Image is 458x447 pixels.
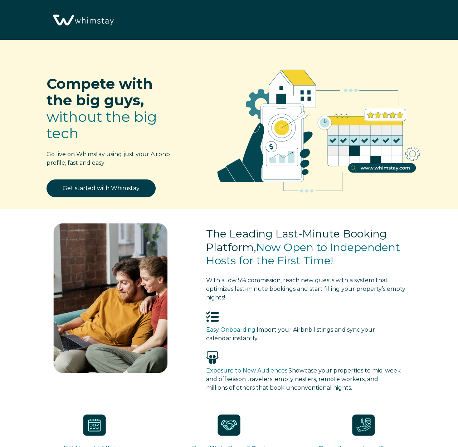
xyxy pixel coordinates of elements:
img: i2 [61,412,128,439]
img: img-2 [50,220,171,376]
span: Now Open to Independent Hosts for the First Time! [206,241,400,268]
a: Get started with Whimstay [47,179,156,197]
span: without the big tech [47,108,157,142]
img: Whimstay Logo-02 1 [50,4,116,37]
span: Exposure to New Audiences: [206,367,288,374]
span: Import your Airbnb listings and sync your calendar instantly. [206,326,375,342]
span: Showcase your properties to mid-week and offseason travelers, empty nesters, remote workers, and ... [206,367,401,391]
span: tart filling your property’s empty nights! [206,277,405,301]
img: RBO Ilustrations-02 [201,51,437,205]
span: Go live on Whimstay using just your Airbnb profile, fast and easy [47,151,170,166]
img: icon-43 [330,412,397,439]
span: Compete with the big guys, [47,75,153,109]
span: With a low 5% commission, reach new guests with a system that optimizes last-minute bookings and s [206,277,388,292]
img: icon-44 [195,412,263,439]
span: Easy Onboarding: [206,326,257,333]
span: The Leading Last-Minute Booking Platform, [206,227,387,254]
